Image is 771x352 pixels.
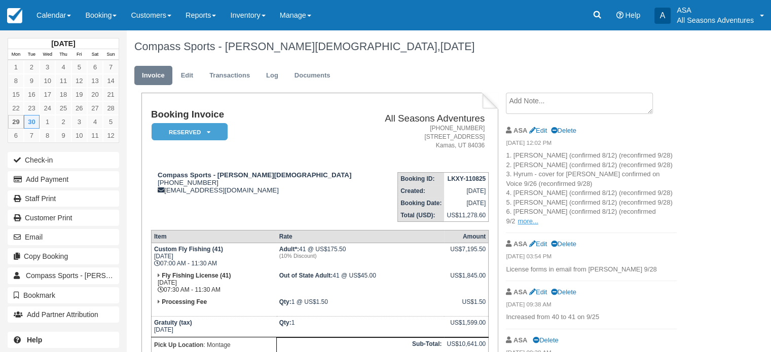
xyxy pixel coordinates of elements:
button: Add Payment [8,171,119,187]
th: Rate [277,230,445,243]
th: Mon [8,49,24,60]
a: 10 [40,74,55,88]
a: 8 [40,129,55,142]
a: 2 [24,60,40,74]
th: Sub-Total: [277,338,445,350]
a: Delete [533,336,558,344]
p: 1. [PERSON_NAME] (confirmed 8/12) (reconfirmed 9/28) 2. [PERSON_NAME] (confirmed 8/12) (reconfirm... [506,151,677,226]
th: Fri [71,49,87,60]
a: 1 [40,115,55,129]
strong: LKXY-110825 [448,175,486,182]
h1: Compass Sports - [PERSON_NAME][DEMOGRAPHIC_DATA], [134,41,697,53]
td: US$11,278.60 [444,209,488,222]
a: 5 [71,60,87,74]
b: Help [27,336,42,344]
th: Booking ID: [398,173,445,185]
button: Bookmark [8,287,119,303]
p: License forms in email from [PERSON_NAME] 9/28 [506,265,677,275]
a: 1 [8,60,24,74]
td: [DATE] [151,317,276,337]
strong: ASA [513,240,527,248]
th: Thu [55,49,71,60]
th: Sun [103,49,119,60]
div: US$7,195.50 [447,246,486,261]
a: Help [8,332,119,348]
strong: Custom Fly Fishing (41) [154,246,223,253]
a: 23 [24,101,40,115]
th: Total (USD): [398,209,445,222]
td: [DATE] 07:00 AM - 11:30 AM [151,243,276,270]
strong: Pick Up Location [154,341,203,348]
a: 30 [24,115,40,129]
a: 14 [103,74,119,88]
td: 1 @ US$1.50 [277,296,445,317]
strong: Out of State Adult [279,272,333,279]
a: 27 [87,101,103,115]
button: Email [8,229,119,245]
a: 3 [40,60,55,74]
span: [DATE] [440,40,475,53]
strong: Qty [279,298,291,305]
td: 41 @ US$175.50 [277,243,445,270]
a: Documents [287,66,338,86]
a: 7 [24,129,40,142]
a: 19 [71,88,87,101]
h1: Booking Invoice [151,109,371,120]
img: checkfront-main-nav-mini-logo.png [7,8,22,23]
a: 22 [8,101,24,115]
i: Help [616,12,623,19]
p: Increased from 40 to 41 on 9/25 [506,312,677,322]
strong: Processing Fee [162,298,207,305]
em: (10% Discount) [279,253,442,259]
a: Edit [173,66,201,86]
td: 41 @ US$45.00 [277,269,445,296]
a: Edit [529,240,547,248]
a: 20 [87,88,103,101]
a: Edit [529,127,547,134]
a: 12 [71,74,87,88]
em: Reserved [152,123,228,141]
a: 25 [55,101,71,115]
strong: Qty [279,319,291,326]
em: [DATE] 03:54 PM [506,252,677,263]
button: Add Partner Attribution [8,306,119,323]
em: [DATE] 09:38 AM [506,300,677,311]
a: 12 [103,129,119,142]
th: Amount [444,230,488,243]
p: ASA [677,5,754,15]
strong: Compass Sports - [PERSON_NAME][DEMOGRAPHIC_DATA] [158,171,351,179]
a: Edit [529,288,547,296]
a: Compass Sports - [PERSON_NAME][DEMOGRAPHIC_DATA] [8,267,119,284]
a: 17 [40,88,55,101]
a: Delete [550,240,576,248]
a: 4 [55,60,71,74]
th: Item [151,230,276,243]
th: Tue [24,49,40,60]
a: 11 [87,129,103,142]
strong: Adult* [279,246,299,253]
a: 11 [55,74,71,88]
button: Check-in [8,152,119,168]
th: Sat [87,49,103,60]
a: 4 [87,115,103,129]
a: 6 [8,129,24,142]
a: Log [259,66,286,86]
a: 2 [55,115,71,129]
a: 5 [103,115,119,129]
span: Compass Sports - [PERSON_NAME][DEMOGRAPHIC_DATA] [26,271,223,280]
td: 1 [277,317,445,337]
a: 26 [71,101,87,115]
th: Booking Date: [398,197,445,209]
div: A [654,8,671,24]
a: 6 [87,60,103,74]
a: 29 [8,115,24,129]
td: [DATE] [444,197,488,209]
a: more... [518,217,538,225]
td: US$10,641.00 [444,338,488,350]
span: Help [625,11,640,19]
td: [DATE] 07:30 AM - 11:30 AM [151,269,276,296]
strong: [DATE] [51,40,75,48]
a: 13 [87,74,103,88]
p: : Montage [154,340,274,350]
th: Created: [398,185,445,197]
